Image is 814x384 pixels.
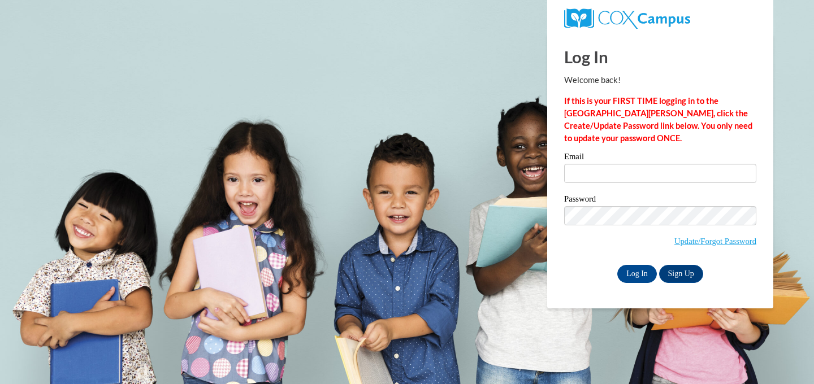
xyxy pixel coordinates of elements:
label: Email [564,152,756,164]
strong: If this is your FIRST TIME logging in to the [GEOGRAPHIC_DATA][PERSON_NAME], click the Create/Upd... [564,96,752,143]
input: Log In [617,265,657,283]
a: Sign Up [659,265,703,283]
img: COX Campus [564,8,690,29]
a: Update/Forgot Password [674,237,756,246]
label: Password [564,195,756,206]
p: Welcome back! [564,74,756,86]
a: COX Campus [564,13,690,23]
h1: Log In [564,45,756,68]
